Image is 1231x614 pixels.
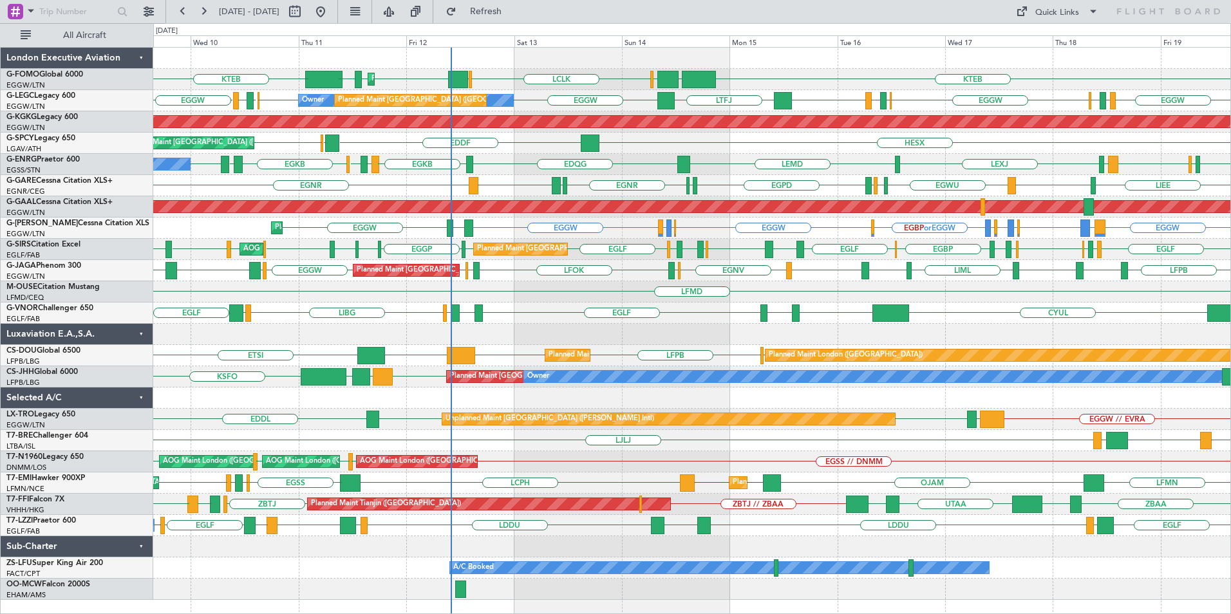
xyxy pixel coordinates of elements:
[6,484,44,494] a: LFMN/NCE
[838,35,945,47] div: Tue 16
[514,35,622,47] div: Sat 13
[6,92,34,100] span: G-LEGC
[219,6,279,17] span: [DATE] - [DATE]
[6,198,113,206] a: G-GAALCessna Citation XLS+
[6,517,33,525] span: T7-LZZI
[450,367,653,386] div: Planned Maint [GEOGRAPHIC_DATA] ([GEOGRAPHIC_DATA])
[6,241,80,248] a: G-SIRSCitation Excel
[6,156,80,163] a: G-ENRGPraetor 600
[6,177,113,185] a: G-GARECessna Citation XLS+
[459,7,513,16] span: Refresh
[406,35,514,47] div: Fri 12
[14,25,140,46] button: All Aircraft
[6,590,46,600] a: EHAM/AMS
[6,505,44,515] a: VHHH/HKG
[6,92,75,100] a: G-LEGCLegacy 600
[6,135,75,142] a: G-SPCYLegacy 650
[299,35,406,47] div: Thu 11
[6,517,76,525] a: T7-LZZIPraetor 600
[6,368,34,376] span: CS-JHH
[6,283,100,291] a: M-OUSECitation Mustang
[477,239,680,259] div: Planned Maint [GEOGRAPHIC_DATA] ([GEOGRAPHIC_DATA])
[6,526,40,536] a: EGLF/FAB
[6,569,40,579] a: FACT/CPT
[243,239,341,259] div: AOG Maint [PERSON_NAME]
[733,473,856,492] div: Planned Maint [GEOGRAPHIC_DATA]
[39,2,113,21] input: Trip Number
[6,496,64,503] a: T7-FFIFalcon 7X
[163,452,307,471] div: AOG Maint London ([GEOGRAPHIC_DATA])
[6,262,81,270] a: G-JAGAPhenom 300
[440,1,517,22] button: Refresh
[6,262,36,270] span: G-JAGA
[6,219,149,227] a: G-[PERSON_NAME]Cessna Citation XLS
[371,70,574,89] div: Planned Maint [GEOGRAPHIC_DATA] ([GEOGRAPHIC_DATA])
[6,198,36,206] span: G-GAAL
[302,91,324,110] div: Owner
[6,304,38,312] span: G-VNOR
[6,144,41,154] a: LGAV/ATH
[6,229,45,239] a: EGGW/LTN
[453,558,494,577] div: A/C Booked
[6,347,37,355] span: CS-DOU
[1053,35,1160,47] div: Thu 18
[6,357,40,366] a: LFPB/LBG
[6,581,42,588] span: OO-MCW
[6,420,45,430] a: EGGW/LTN
[6,559,32,567] span: ZS-LFU
[6,135,34,142] span: G-SPCY
[191,35,298,47] div: Wed 10
[6,474,85,482] a: T7-EMIHawker 900XP
[6,411,75,418] a: LX-TROLegacy 650
[6,102,45,111] a: EGGW/LTN
[357,261,559,280] div: Planned Maint [GEOGRAPHIC_DATA] ([GEOGRAPHIC_DATA])
[6,250,40,260] a: EGLF/FAB
[6,347,80,355] a: CS-DOUGlobal 6500
[1035,6,1079,19] div: Quick Links
[6,559,103,567] a: ZS-LFUSuper King Air 200
[6,368,78,376] a: CS-JHHGlobal 6000
[311,494,461,514] div: Planned Maint Tianjin ([GEOGRAPHIC_DATA])
[6,453,42,461] span: T7-N1960
[6,293,44,302] a: LFMD/CEQ
[6,411,34,418] span: LX-TRO
[6,177,36,185] span: G-GARE
[6,432,88,440] a: T7-BREChallenger 604
[360,452,504,471] div: AOG Maint London ([GEOGRAPHIC_DATA])
[6,463,46,472] a: DNMM/LOS
[6,71,83,79] a: G-FOMOGlobal 6000
[6,581,90,588] a: OO-MCWFalcon 2000S
[6,283,37,291] span: M-OUSE
[729,35,837,47] div: Mon 15
[6,123,45,133] a: EGGW/LTN
[6,304,93,312] a: G-VNORChallenger 650
[6,378,40,387] a: LFPB/LBG
[6,241,31,248] span: G-SIRS
[6,474,32,482] span: T7-EMI
[115,133,324,153] div: Unplanned Maint [GEOGRAPHIC_DATA] ([PERSON_NAME] Intl)
[275,218,478,237] div: Planned Maint [GEOGRAPHIC_DATA] ([GEOGRAPHIC_DATA])
[6,113,78,121] a: G-KGKGLegacy 600
[6,165,41,175] a: EGSS/STN
[6,80,45,90] a: EGGW/LTN
[549,346,751,365] div: Planned Maint [GEOGRAPHIC_DATA] ([GEOGRAPHIC_DATA])
[6,314,40,324] a: EGLF/FAB
[6,187,45,196] a: EGNR/CEG
[6,71,39,79] span: G-FOMO
[527,367,549,386] div: Owner
[6,496,29,503] span: T7-FFI
[945,35,1053,47] div: Wed 17
[769,346,923,365] div: Planned Maint London ([GEOGRAPHIC_DATA])
[156,26,178,37] div: [DATE]
[33,31,136,40] span: All Aircraft
[1010,1,1105,22] button: Quick Links
[6,432,33,440] span: T7-BRE
[266,452,410,471] div: AOG Maint London ([GEOGRAPHIC_DATA])
[6,442,35,451] a: LTBA/ISL
[338,91,541,110] div: Planned Maint [GEOGRAPHIC_DATA] ([GEOGRAPHIC_DATA])
[6,156,37,163] span: G-ENRG
[6,219,78,227] span: G-[PERSON_NAME]
[6,453,84,461] a: T7-N1960Legacy 650
[622,35,729,47] div: Sun 14
[6,208,45,218] a: EGGW/LTN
